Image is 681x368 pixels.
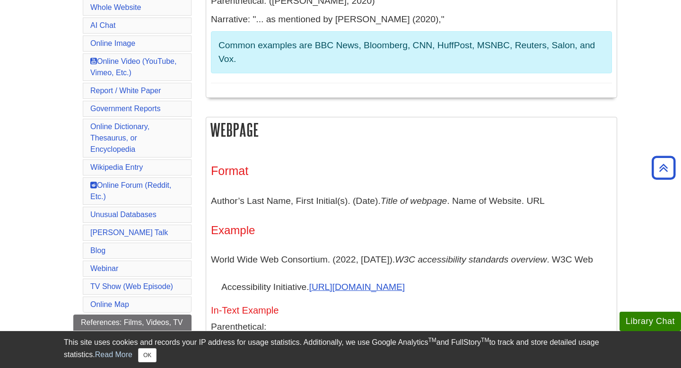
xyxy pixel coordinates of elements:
h5: In-Text Example [211,305,612,315]
a: [PERSON_NAME] Talk [90,228,168,237]
sup: TM [481,337,489,343]
a: TV Show (Web Episode) [90,282,173,290]
p: Narrative: "... as mentioned by [PERSON_NAME] (2020)," [211,13,612,26]
div: This site uses cookies and records your IP address for usage statistics. Additionally, we use Goo... [64,337,617,362]
a: Online Image [90,39,135,47]
a: Wikipedia Entry [90,163,143,171]
a: Blog [90,246,105,254]
p: Common examples are BBC News, Bloomberg, CNN, HuffPost, MSNBC, Reuters, Salon, and Vox. [218,39,604,66]
p: World Wide Web Consortium. (2022, [DATE]). . W3C Web Accessibility Initiative. [211,246,612,300]
a: Government Reports [90,105,161,113]
i: Title of webpage [381,196,447,206]
h4: Example [211,224,612,237]
a: References: Films, Videos, TV Shows [73,315,192,342]
a: Read More [95,350,132,359]
a: Webinar [90,264,118,272]
a: [URL][DOMAIN_NAME] [309,282,405,292]
h2: Webpage [206,117,617,142]
a: Unusual Databases [90,210,157,219]
a: Whole Website [90,3,141,11]
a: Online Map [90,300,129,308]
a: AI Chat [90,21,115,29]
a: Report / White Paper [90,87,161,95]
a: Back to Top [648,161,679,174]
button: Library Chat [620,312,681,331]
i: W3C accessibility standards overview [395,254,547,264]
button: Close [138,348,157,362]
p: Author’s Last Name, First Initial(s). (Date). . Name of Website. URL [211,187,612,215]
a: Online Video (YouTube, Vimeo, Etc.) [90,57,176,77]
p: Parenthetical: [211,320,612,334]
a: Online Dictionary, Thesaurus, or Encyclopedia [90,123,149,153]
h3: Format [211,164,612,178]
sup: TM [428,337,436,343]
a: Online Forum (Reddit, Etc.) [90,181,171,201]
